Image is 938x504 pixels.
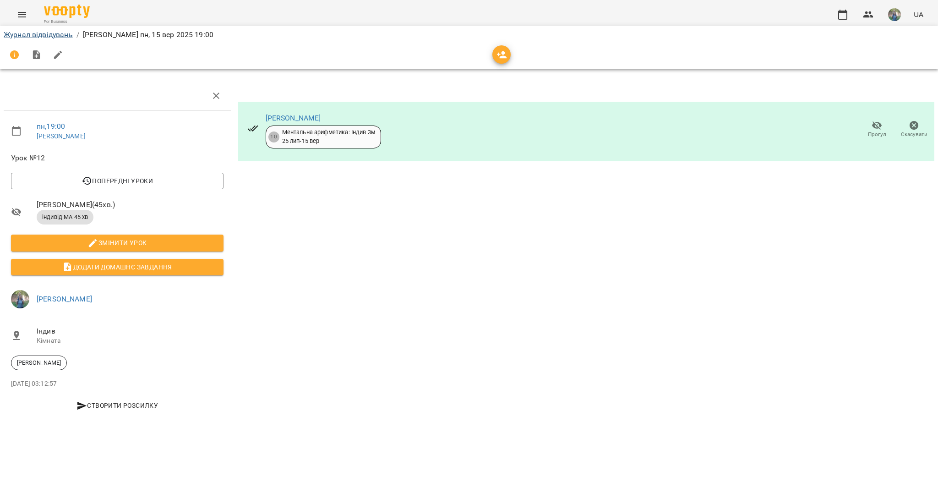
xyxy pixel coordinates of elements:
span: UA [914,10,923,19]
span: Урок №12 [11,153,224,164]
span: [PERSON_NAME] [11,359,66,367]
button: Створити розсилку [11,397,224,414]
span: індивід МА 45 хв [37,213,93,221]
button: Змінити урок [11,235,224,251]
button: Попередні уроки [11,173,224,189]
li: / [76,29,79,40]
div: 10 [268,131,279,142]
button: UA [910,6,927,23]
button: Прогул [858,117,895,142]
div: Ментальна арифметика: Індив 3м 25 лип - 15 вер [282,128,375,145]
button: Скасувати [895,117,933,142]
button: Menu [11,4,33,26]
img: de1e453bb906a7b44fa35c1e57b3518e.jpg [888,8,901,21]
span: Прогул [868,131,886,138]
span: Додати домашнє завдання [18,262,216,273]
p: [PERSON_NAME] пн, 15 вер 2025 19:00 [83,29,213,40]
p: [DATE] 03:12:57 [11,379,224,389]
img: Voopty Logo [44,5,90,18]
nav: breadcrumb [4,29,934,40]
span: Скасувати [901,131,927,138]
div: [PERSON_NAME] [11,356,67,370]
a: Журнал відвідувань [4,30,73,39]
a: [PERSON_NAME] [266,114,321,122]
span: For Business [44,19,90,25]
a: [PERSON_NAME] [37,295,92,303]
span: Попередні уроки [18,175,216,186]
span: Індив [37,326,224,337]
a: пн , 19:00 [37,122,65,131]
img: de1e453bb906a7b44fa35c1e57b3518e.jpg [11,290,29,308]
span: Створити розсилку [15,400,220,411]
span: Змінити урок [18,237,216,248]
span: [PERSON_NAME] ( 45 хв. ) [37,199,224,210]
a: [PERSON_NAME] [37,132,86,140]
p: Кімната [37,336,224,345]
button: Додати домашнє завдання [11,259,224,275]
